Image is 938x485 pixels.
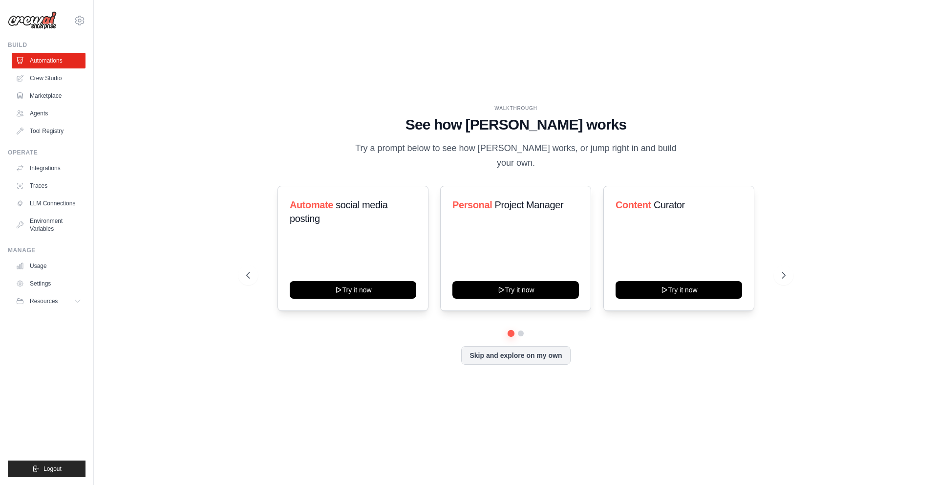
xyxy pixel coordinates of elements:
[461,346,570,365] button: Skip and explore on my own
[8,41,85,49] div: Build
[654,199,685,210] span: Curator
[246,105,786,112] div: WALKTHROUGH
[12,160,85,176] a: Integrations
[290,281,416,299] button: Try it now
[12,276,85,291] a: Settings
[616,199,651,210] span: Content
[8,461,85,477] button: Logout
[12,53,85,68] a: Automations
[8,11,57,30] img: Logo
[12,123,85,139] a: Tool Registry
[8,246,85,254] div: Manage
[12,258,85,274] a: Usage
[12,196,85,211] a: LLM Connections
[452,281,579,299] button: Try it now
[616,281,742,299] button: Try it now
[452,199,492,210] span: Personal
[30,297,58,305] span: Resources
[290,199,388,224] span: social media posting
[12,213,85,237] a: Environment Variables
[12,178,85,194] a: Traces
[12,70,85,86] a: Crew Studio
[8,149,85,156] div: Operate
[352,141,680,170] p: Try a prompt below to see how [PERSON_NAME] works, or jump right in and build your own.
[43,465,62,473] span: Logout
[495,199,564,210] span: Project Manager
[290,199,333,210] span: Automate
[246,116,786,133] h1: See how [PERSON_NAME] works
[12,88,85,104] a: Marketplace
[12,293,85,309] button: Resources
[12,106,85,121] a: Agents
